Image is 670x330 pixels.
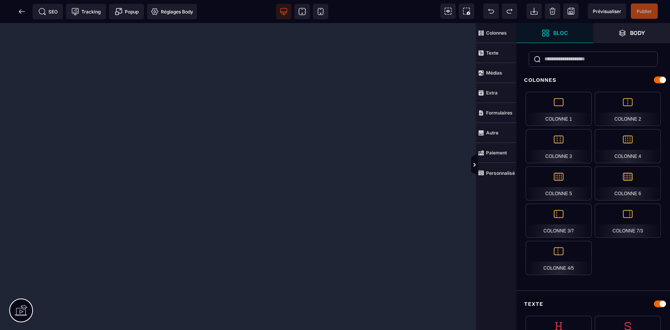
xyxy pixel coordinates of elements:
span: Afficher les vues [516,154,524,177]
strong: Bloc [553,30,568,36]
div: Colonne 4 [595,129,661,163]
span: Aperçu [588,3,626,19]
span: Médias [476,63,516,83]
span: Métadata SEO [33,4,63,19]
div: Colonne 4/5 [526,241,592,275]
strong: Colonnes [486,30,507,36]
div: Colonne 6 [595,166,661,201]
div: Colonne 3 [526,129,592,163]
strong: Formulaires [486,110,513,116]
span: Créer une alerte modale [109,4,144,19]
strong: Médias [486,70,502,76]
span: Voir tablette [294,4,310,19]
strong: Texte [486,50,498,56]
div: Colonnes [516,73,670,87]
span: Ouvrir les calques [593,23,670,43]
strong: Autre [486,130,498,136]
span: Nettoyage [545,3,560,19]
span: Extra [476,83,516,103]
strong: Personnalisé [486,170,515,176]
div: Colonne 7/3 [595,204,661,238]
span: Voir bureau [276,4,291,19]
span: Importer [526,3,542,19]
span: Autre [476,123,516,143]
span: Réglages Body [151,8,193,15]
strong: Extra [486,90,498,96]
span: Paiement [476,143,516,163]
span: Enregistrer le contenu [631,3,658,19]
div: Texte [516,297,670,311]
span: Retour [14,4,30,19]
span: Colonnes [476,23,516,43]
div: Colonne 2 [595,92,661,126]
span: Ouvrir les blocs [516,23,593,43]
span: Rétablir [502,3,517,19]
div: Colonne 5 [526,166,592,201]
span: Formulaires [476,103,516,123]
strong: Paiement [486,150,507,156]
span: Popup [115,8,139,15]
span: Texte [476,43,516,63]
span: SEO [38,8,58,15]
span: Capture d'écran [459,3,474,19]
div: Colonne 1 [526,92,592,126]
span: Tracking [71,8,101,15]
span: Publier [637,8,652,14]
span: Personnalisé [476,163,516,183]
span: Enregistrer [563,3,579,19]
span: Voir mobile [313,4,328,19]
strong: Body [630,30,645,36]
span: Code de suivi [66,4,106,19]
span: Favicon [147,4,197,19]
div: Colonne 3/7 [526,204,592,238]
span: Défaire [483,3,499,19]
span: Voir les composants [440,3,456,19]
span: Prévisualiser [593,8,621,14]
